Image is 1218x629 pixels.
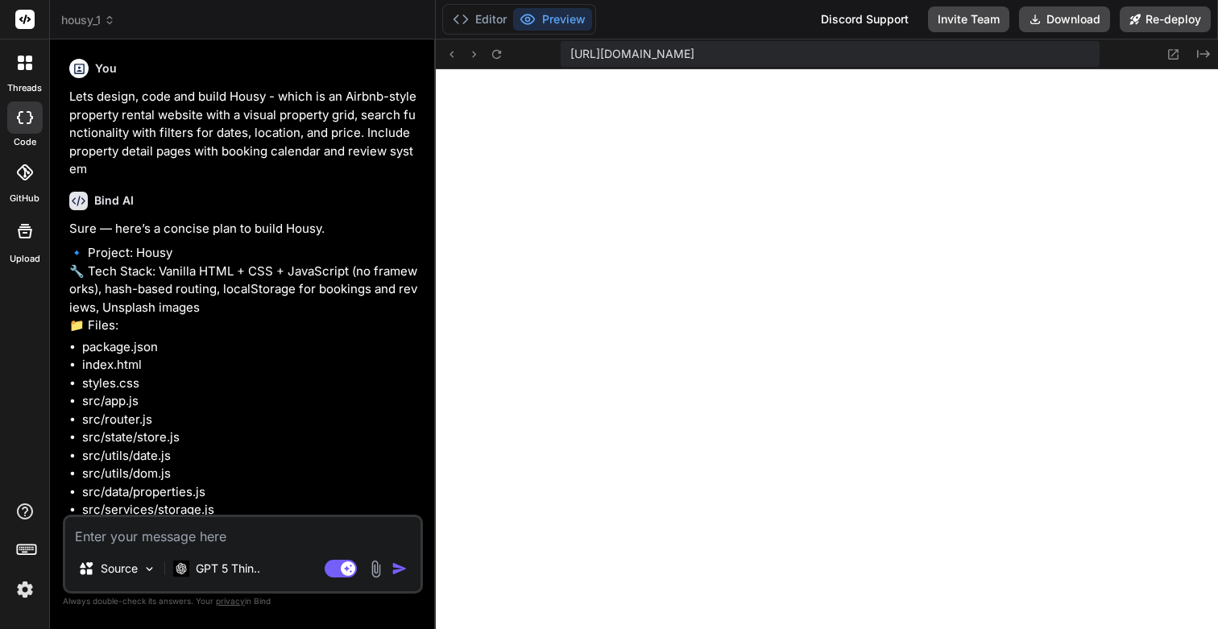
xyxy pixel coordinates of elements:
p: Source [101,561,138,577]
p: Lets design, code and build Housy - which is an Airbnb-style property rental website with a visua... [69,88,420,179]
span: [URL][DOMAIN_NAME] [570,46,694,62]
label: code [14,135,36,149]
div: Discord Support [811,6,918,32]
h6: Bind AI [94,192,134,209]
label: threads [7,81,42,95]
li: src/services/storage.js [82,501,420,519]
li: src/state/store.js [82,428,420,447]
button: Re-deploy [1120,6,1211,32]
li: package.json [82,338,420,357]
p: GPT 5 Thin.. [196,561,260,577]
label: GitHub [10,192,39,205]
li: src/app.js [82,392,420,411]
img: Pick Models [143,562,156,576]
button: Editor [446,8,513,31]
li: src/data/properties.js [82,483,420,502]
img: GPT 5 Thinking High [173,561,189,576]
p: Sure — here’s a concise plan to build Housy. [69,220,420,238]
span: housy_1 [61,12,115,28]
button: Invite Team [928,6,1009,32]
img: attachment [367,560,385,578]
p: 🔹 Project: Housy 🔧 Tech Stack: Vanilla HTML + CSS + JavaScript (no frameworks), hash-based routin... [69,244,420,335]
label: Upload [10,252,40,266]
p: Always double-check its answers. Your in Bind [63,594,423,609]
li: src/utils/date.js [82,447,420,466]
button: Download [1019,6,1110,32]
button: Preview [513,8,592,31]
span: privacy [216,596,245,606]
li: styles.css [82,375,420,393]
img: settings [11,576,39,603]
li: index.html [82,356,420,375]
li: src/utils/dom.js [82,465,420,483]
li: src/router.js [82,411,420,429]
img: icon [391,561,408,577]
h6: You [95,60,117,77]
